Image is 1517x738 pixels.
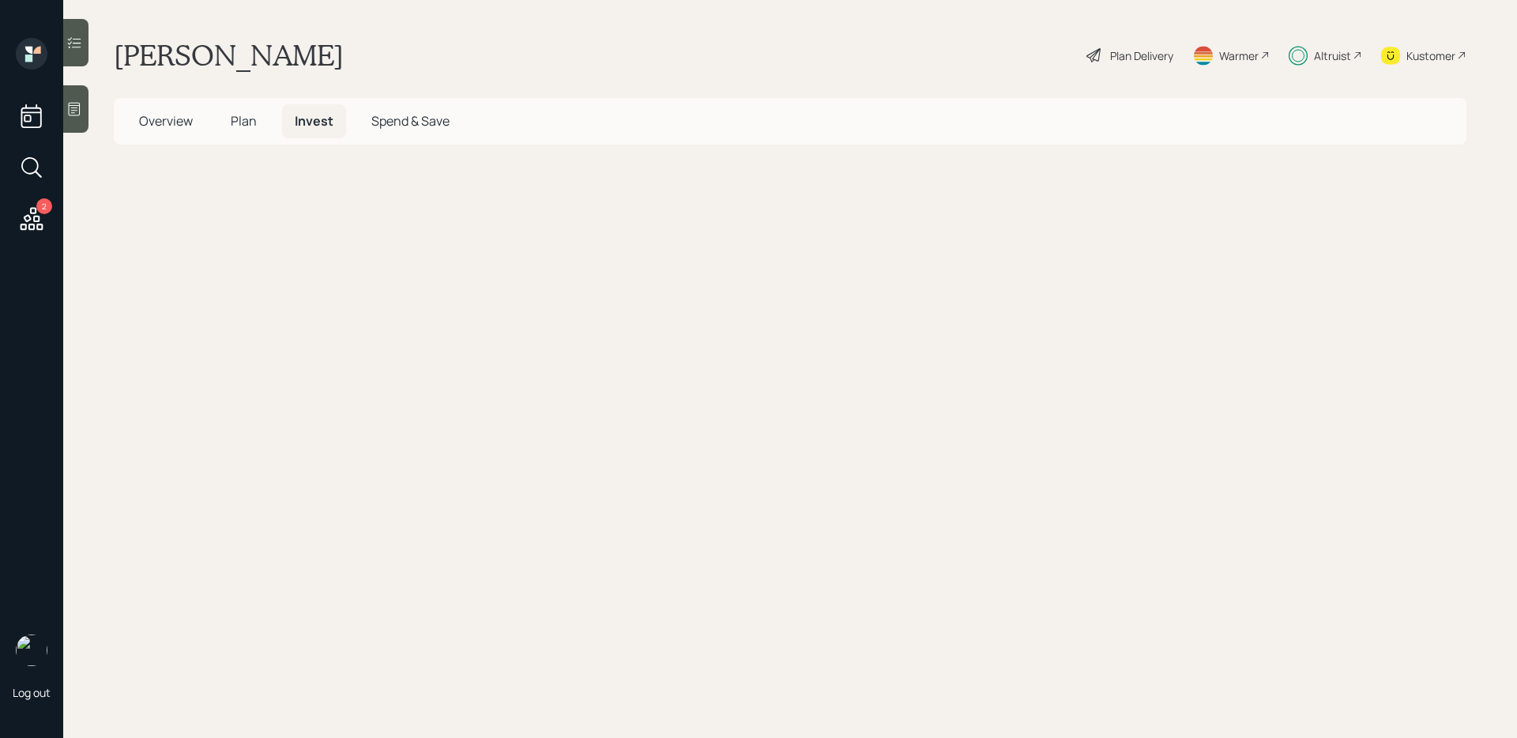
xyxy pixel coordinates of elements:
[1314,47,1351,64] div: Altruist
[1110,47,1173,64] div: Plan Delivery
[13,685,51,700] div: Log out
[139,112,193,130] span: Overview
[371,112,450,130] span: Spend & Save
[1219,47,1259,64] div: Warmer
[16,634,47,666] img: sami-boghos-headshot.png
[114,38,344,73] h1: [PERSON_NAME]
[36,198,52,214] div: 2
[1406,47,1455,64] div: Kustomer
[231,112,257,130] span: Plan
[295,112,333,130] span: Invest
